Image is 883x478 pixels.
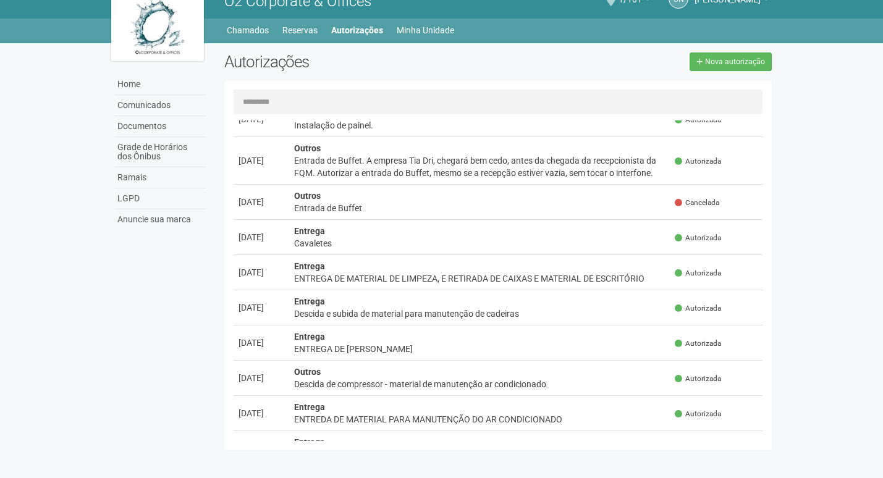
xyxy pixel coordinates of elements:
span: Cancelada [675,198,719,208]
strong: Entrega [294,402,325,412]
span: Autorizada [675,374,721,384]
div: ENTREGA DE MATERIAL DE LIMPEZA, E RETIRADA DE CAIXAS E MATERIAL DE ESCRITÓRIO [294,272,665,285]
strong: Entrega [294,332,325,342]
div: [DATE] [239,407,284,419]
div: [DATE] [239,337,284,349]
a: Anuncie sua marca [114,209,206,230]
strong: Outros [294,143,321,153]
div: Cavaletes [294,237,665,249]
a: Documentos [114,116,206,137]
div: [DATE] [239,154,284,167]
span: Autorizada [675,268,721,279]
div: [DATE] [239,196,284,208]
div: Entrada de Buffet [294,202,665,214]
strong: Entrega [294,296,325,306]
div: [DATE] [239,301,284,314]
a: Ramais [114,167,206,188]
div: Descida e subida de material para manutenção de cadeiras [294,308,665,320]
div: Instalação de painel. [294,119,665,132]
span: Autorizada [675,338,721,349]
a: Comunicados [114,95,206,116]
span: Autorizada [675,156,721,167]
a: Reservas [282,22,318,39]
strong: Outros [294,191,321,201]
span: Autorizada [675,233,721,243]
a: LGPD [114,188,206,209]
a: Chamados [227,22,269,39]
span: Autorizada [675,115,721,125]
span: Nova autorização [705,57,765,66]
span: Autorizada [675,409,721,419]
div: Descida de compressor - material de manutenção ar condicionado [294,378,665,390]
strong: Outros [294,367,321,377]
a: Grade de Horários dos Ônibus [114,137,206,167]
div: ENTREGA DE [PERSON_NAME] [294,343,665,355]
strong: Entrega [294,226,325,236]
strong: Entrega [294,437,325,447]
a: Home [114,74,206,95]
h2: Autorizações [224,52,489,71]
span: Autorizada [675,303,721,314]
strong: Entrega [294,261,325,271]
a: Minha Unidade [397,22,454,39]
div: [DATE] [239,372,284,384]
div: [DATE] [239,266,284,279]
div: [DATE] [239,231,284,243]
div: Entrada de Buffet. A empresa Tia Dri, chegará bem cedo, antes da chegada da recepcionista da FQM.... [294,154,665,179]
a: Nova autorização [690,52,772,71]
a: Autorizações [331,22,383,39]
div: ENTREDA DE MATERIAL PARA MANUTENÇÃO DO AR CONDICIONADO [294,413,665,426]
